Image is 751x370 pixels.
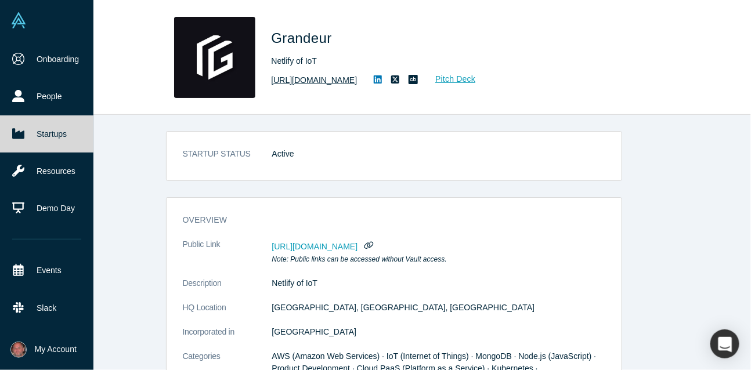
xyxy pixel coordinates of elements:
[10,342,77,358] button: My Account
[272,55,597,67] div: Netlify of IoT
[272,255,447,263] em: Note: Public links can be accessed without Vault access.
[272,74,358,86] a: [URL][DOMAIN_NAME]
[183,277,272,302] dt: Description
[10,342,27,358] img: Kirill Parinov's Account
[183,214,589,226] h3: overview
[272,30,336,46] span: Grandeur
[272,242,358,251] span: [URL][DOMAIN_NAME]
[10,12,27,28] img: Alchemist Vault Logo
[272,326,605,338] dd: [GEOGRAPHIC_DATA]
[35,343,77,356] span: My Account
[272,302,605,314] dd: [GEOGRAPHIC_DATA], [GEOGRAPHIC_DATA], [GEOGRAPHIC_DATA]
[272,277,605,289] p: Netlify of IoT
[272,148,605,160] dd: Active
[183,326,272,350] dt: Incorporated in
[423,72,476,86] a: Pitch Deck
[174,17,255,98] img: Grandeur's Logo
[183,238,221,251] span: Public Link
[183,148,272,172] dt: STARTUP STATUS
[183,302,272,326] dt: HQ Location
